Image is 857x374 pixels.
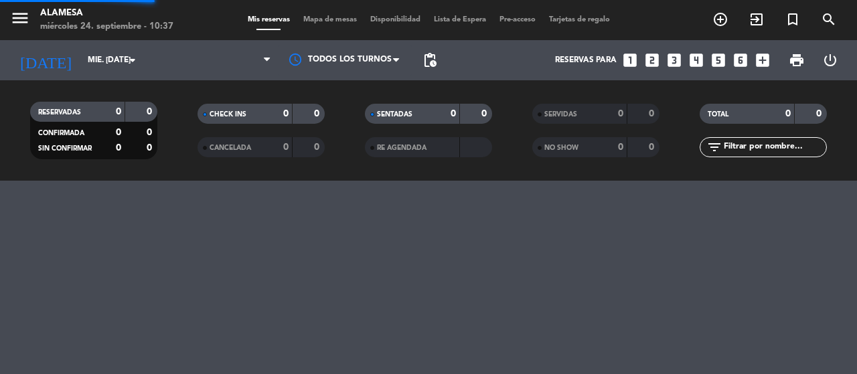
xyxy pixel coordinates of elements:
[712,11,728,27] i: add_circle_outline
[618,109,623,118] strong: 0
[38,109,81,116] span: RESERVADAS
[210,145,251,151] span: CANCELADA
[364,16,427,23] span: Disponibilidad
[283,109,289,118] strong: 0
[241,16,297,23] span: Mis reservas
[10,8,30,33] button: menu
[38,130,84,136] span: CONFIRMADA
[544,111,577,118] span: SERVIDAS
[785,109,791,118] strong: 0
[822,52,838,68] i: power_settings_new
[621,52,639,69] i: looks_one
[422,52,438,68] span: pending_actions
[618,143,623,152] strong: 0
[789,52,805,68] span: print
[147,143,155,153] strong: 0
[749,11,765,27] i: exit_to_app
[125,52,141,68] i: arrow_drop_down
[147,107,155,116] strong: 0
[10,45,81,75] i: [DATE]
[377,111,412,118] span: SENTADAS
[10,8,30,28] i: menu
[116,128,121,137] strong: 0
[40,7,173,20] div: Alamesa
[427,16,493,23] span: Lista de Espera
[451,109,456,118] strong: 0
[821,11,837,27] i: search
[314,143,322,152] strong: 0
[210,111,246,118] span: CHECK INS
[542,16,617,23] span: Tarjetas de regalo
[297,16,364,23] span: Mapa de mesas
[785,11,801,27] i: turned_in_not
[116,143,121,153] strong: 0
[813,40,847,80] div: LOG OUT
[710,52,727,69] i: looks_5
[666,52,683,69] i: looks_3
[40,20,173,33] div: miércoles 24. septiembre - 10:37
[649,109,657,118] strong: 0
[493,16,542,23] span: Pre-acceso
[481,109,489,118] strong: 0
[544,145,578,151] span: NO SHOW
[38,145,92,152] span: SIN CONFIRMAR
[314,109,322,118] strong: 0
[754,52,771,69] i: add_box
[706,139,722,155] i: filter_list
[649,143,657,152] strong: 0
[722,140,826,155] input: Filtrar por nombre...
[643,52,661,69] i: looks_two
[555,56,617,65] span: Reservas para
[732,52,749,69] i: looks_6
[688,52,705,69] i: looks_4
[708,111,728,118] span: TOTAL
[147,128,155,137] strong: 0
[283,143,289,152] strong: 0
[816,109,824,118] strong: 0
[377,145,426,151] span: RE AGENDADA
[116,107,121,116] strong: 0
